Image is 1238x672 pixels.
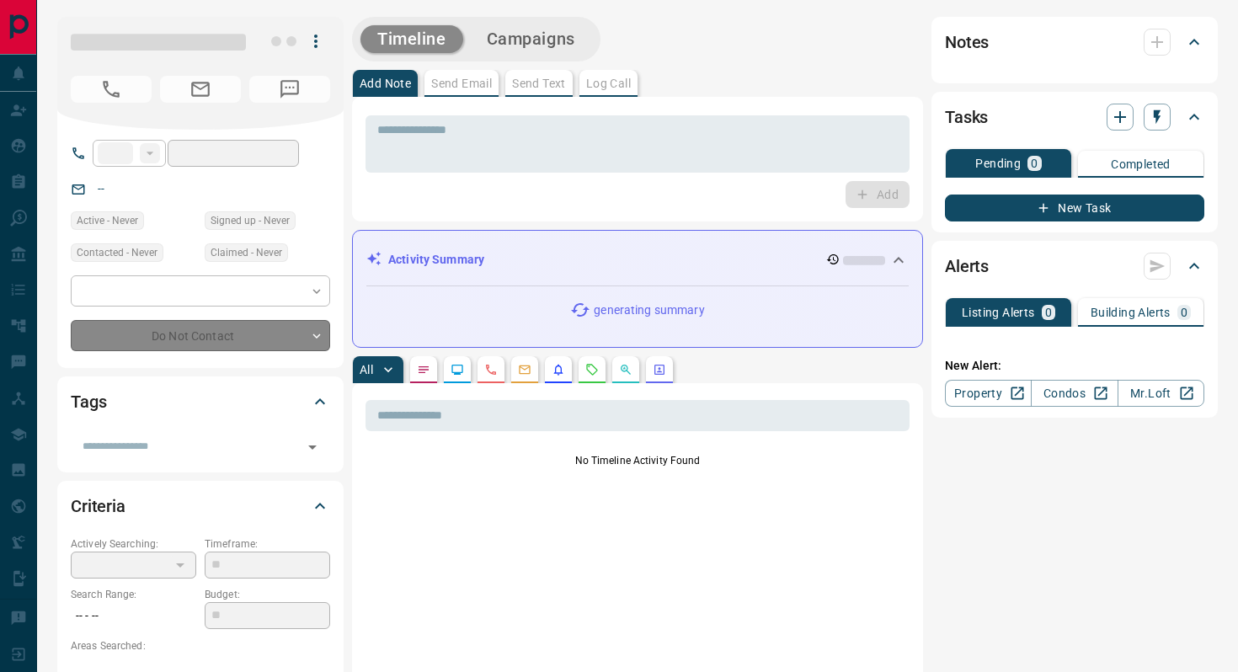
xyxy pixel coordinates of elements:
button: Timeline [360,25,463,53]
div: Criteria [71,486,330,526]
div: Do Not Contact [71,320,330,351]
p: Budget: [205,587,330,602]
h2: Tags [71,388,106,415]
p: Actively Searching: [71,536,196,552]
p: Timeframe: [205,536,330,552]
p: Add Note [360,77,411,89]
p: All [360,364,373,376]
p: -- - -- [71,602,196,630]
svg: Requests [585,363,599,376]
div: Tasks [945,97,1204,137]
p: No Timeline Activity Found [366,453,910,468]
svg: Notes [417,363,430,376]
svg: Lead Browsing Activity [451,363,464,376]
button: Open [301,435,324,459]
div: Alerts [945,246,1204,286]
h2: Alerts [945,253,989,280]
span: Active - Never [77,212,138,229]
p: Activity Summary [388,251,484,269]
span: No Email [160,76,241,103]
svg: Opportunities [619,363,632,376]
p: Listing Alerts [962,307,1035,318]
h2: Notes [945,29,989,56]
p: Search Range: [71,587,196,602]
svg: Emails [518,363,531,376]
h2: Criteria [71,493,125,520]
a: Property [945,380,1032,407]
p: Building Alerts [1091,307,1171,318]
p: Pending [975,157,1021,169]
button: New Task [945,195,1204,221]
p: Areas Searched: [71,638,330,653]
svg: Calls [484,363,498,376]
span: No Number [249,76,330,103]
h2: Tasks [945,104,988,131]
a: Mr.Loft [1118,380,1204,407]
p: 0 [1031,157,1038,169]
span: No Number [71,76,152,103]
span: Signed up - Never [211,212,290,229]
svg: Listing Alerts [552,363,565,376]
p: Completed [1111,158,1171,170]
span: Claimed - Never [211,244,282,261]
a: Condos [1031,380,1118,407]
p: 0 [1045,307,1052,318]
p: New Alert: [945,357,1204,375]
span: Contacted - Never [77,244,157,261]
a: -- [98,182,104,195]
div: Notes [945,22,1204,62]
p: 0 [1181,307,1187,318]
div: Activity Summary [366,244,909,275]
button: Campaigns [470,25,592,53]
p: generating summary [594,301,704,319]
svg: Agent Actions [653,363,666,376]
div: Tags [71,381,330,422]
